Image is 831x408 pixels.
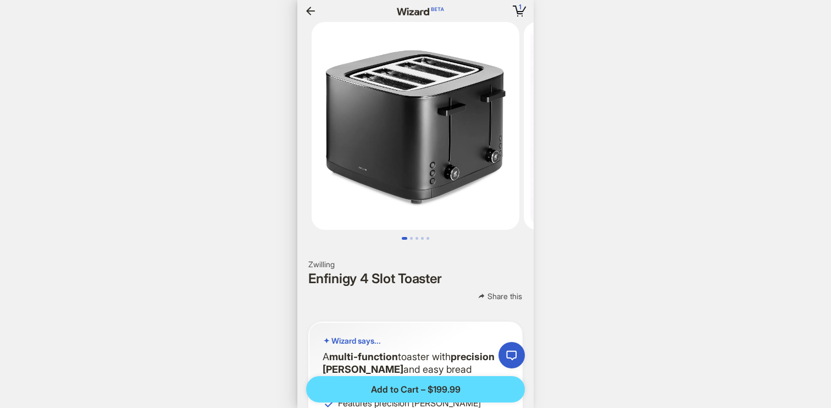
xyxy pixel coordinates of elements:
[426,237,429,240] button: Go to slide 5
[487,291,522,301] span: Share this
[524,22,732,230] img: Enfinigy 4 Slot Toaster image 2
[323,350,508,389] p: A toaster with and easy bread removal
[312,22,519,230] img: Enfinigy 4 Slot Toaster image 1
[308,272,523,286] h1: Enfinigy 4 Slot Toaster
[306,376,525,403] button: Add to Cart – $199.99
[421,237,424,240] button: Go to slide 4
[410,237,413,240] button: Go to slide 2
[323,351,495,375] b: precision [PERSON_NAME]
[371,384,461,395] span: Add to Cart – $199.99
[331,336,381,346] span: Wizard says...
[329,351,398,362] b: multi-function
[469,291,531,302] button: Share this
[519,3,522,11] span: 1
[402,237,407,240] button: Go to slide 1
[416,237,418,240] button: Go to slide 3
[308,260,523,269] h2: Zwilling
